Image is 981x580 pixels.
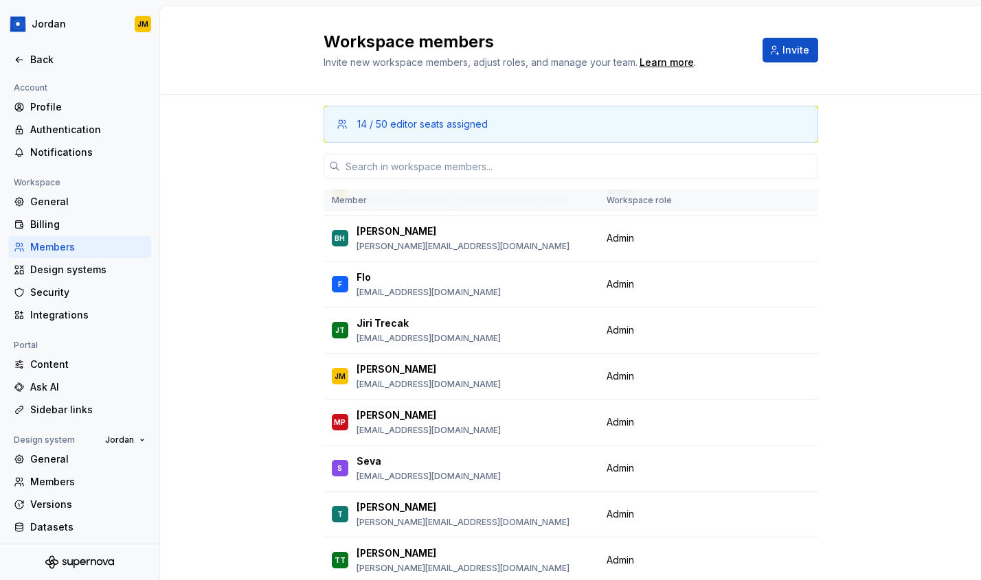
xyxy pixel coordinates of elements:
[324,56,638,68] span: Invite new workspace members, adjust roles, and manage your team.
[8,539,151,561] a: Documentation
[607,461,634,475] span: Admin
[30,240,146,254] div: Members
[30,195,146,209] div: General
[357,471,501,482] p: [EMAIL_ADDRESS][DOMAIN_NAME]
[357,270,371,284] p: Flo
[357,408,436,422] p: [PERSON_NAME]
[30,520,146,534] div: Datasets
[335,369,346,383] div: JM
[8,448,151,470] a: General
[607,507,634,521] span: Admin
[8,516,151,538] a: Datasets
[30,452,146,466] div: General
[324,189,598,212] th: Member
[357,546,436,560] p: [PERSON_NAME]
[30,498,146,511] div: Versions
[8,119,151,141] a: Authentication
[8,213,151,235] a: Billing
[357,316,409,330] p: Jiri Trecak
[357,454,381,468] p: Seva
[357,333,501,344] p: [EMAIL_ADDRESS][DOMAIN_NAME]
[607,323,634,337] span: Admin
[357,241,570,252] p: [PERSON_NAME][EMAIL_ADDRESS][DOMAIN_NAME]
[338,277,342,291] div: F
[357,425,501,436] p: [EMAIL_ADDRESS][DOMAIN_NAME]
[8,259,151,281] a: Design systems
[30,286,146,299] div: Security
[30,403,146,417] div: Sidebar links
[607,369,634,383] span: Admin
[8,353,151,375] a: Content
[8,174,66,191] div: Workspace
[32,17,66,31] div: Jordan
[357,379,501,390] p: [EMAIL_ADDRESS][DOMAIN_NAME]
[45,555,114,569] svg: Supernova Logo
[782,43,809,57] span: Invite
[8,96,151,118] a: Profile
[8,281,151,303] a: Security
[8,191,151,213] a: General
[30,543,146,557] div: Documentation
[607,231,634,245] span: Admin
[30,308,146,322] div: Integrations
[8,236,151,258] a: Members
[357,517,570,528] p: [PERSON_NAME][EMAIL_ADDRESS][DOMAIN_NAME]
[8,432,80,448] div: Design system
[30,146,146,159] div: Notifications
[137,19,148,30] div: JM
[763,38,818,62] button: Invite
[357,563,570,574] p: [PERSON_NAME][EMAIL_ADDRESS][DOMAIN_NAME]
[357,500,436,514] p: [PERSON_NAME]
[8,80,53,96] div: Account
[8,141,151,163] a: Notifications
[3,9,157,39] button: JordanJM
[337,507,343,521] div: T
[334,415,346,429] div: MP
[335,553,346,567] div: TT
[607,415,634,429] span: Admin
[105,434,134,445] span: Jordan
[324,31,746,53] h2: Workspace members
[8,49,151,71] a: Back
[357,224,436,238] p: [PERSON_NAME]
[607,553,634,567] span: Admin
[357,362,436,376] p: [PERSON_NAME]
[8,471,151,493] a: Members
[30,100,146,114] div: Profile
[30,218,146,231] div: Billing
[8,494,151,515] a: Versions
[30,358,146,371] div: Content
[335,231,345,245] div: BH
[8,304,151,326] a: Integrations
[357,287,501,298] p: [EMAIL_ADDRESS][DOMAIN_NAME]
[8,337,43,353] div: Portal
[30,475,146,489] div: Members
[30,53,146,67] div: Back
[357,117,488,131] div: 14 / 50 editor seats assigned
[30,123,146,137] div: Authentication
[337,461,342,475] div: S
[10,16,26,32] img: 049812b6-2877-400d-9dc9-987621144c16.png
[640,56,694,69] a: Learn more
[8,399,151,421] a: Sidebar links
[8,376,151,398] a: Ask AI
[30,263,146,277] div: Design systems
[30,380,146,394] div: Ask AI
[335,323,345,337] div: JT
[638,58,696,68] span: .
[598,189,703,212] th: Workspace role
[340,154,818,178] input: Search in workspace members...
[607,277,634,291] span: Admin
